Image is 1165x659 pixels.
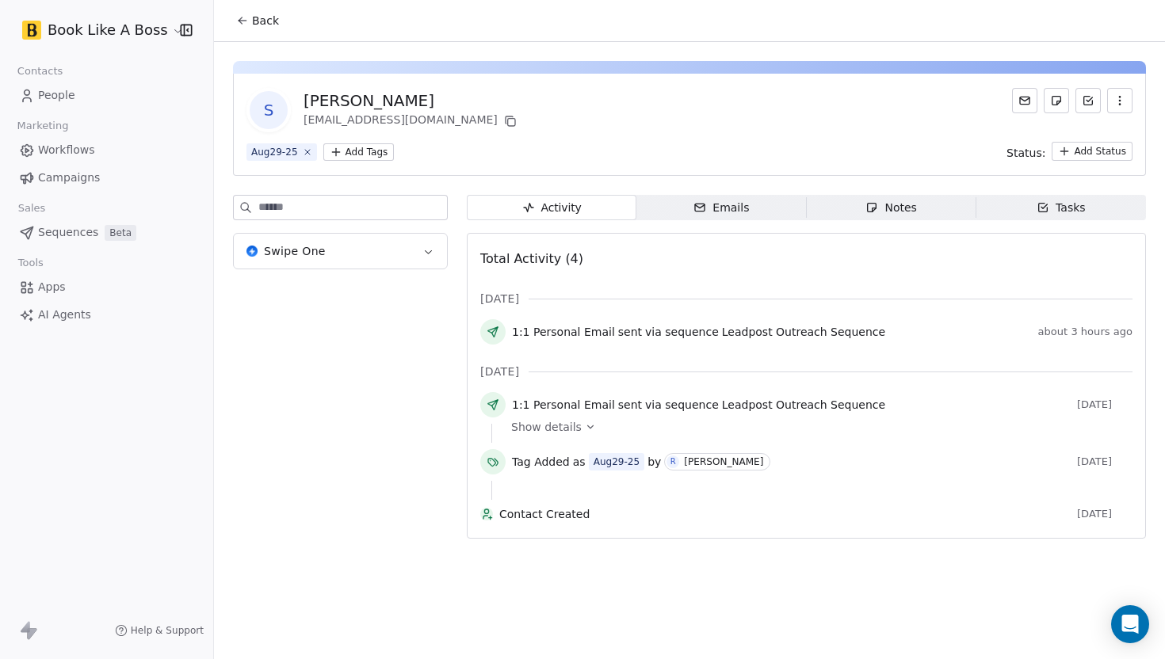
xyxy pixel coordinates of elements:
[13,219,201,246] a: SequencesBeta
[13,165,201,191] a: Campaigns
[11,251,50,275] span: Tools
[227,6,288,35] button: Back
[1077,455,1133,468] span: [DATE]
[647,454,661,470] span: by
[38,307,91,323] span: AI Agents
[670,455,676,468] div: R
[1037,200,1086,216] div: Tasks
[512,324,615,340] span: 1:1 Personal Email
[13,82,201,109] a: People
[251,145,298,159] div: Aug29-25
[264,243,326,259] span: Swipe One
[10,59,70,83] span: Contacts
[511,419,582,435] span: Show details
[48,20,168,40] span: Book Like A Boss
[573,454,586,470] span: as
[250,91,288,129] span: S
[234,234,447,269] button: Swipe OneSwipe One
[618,397,642,413] span: sent
[1077,398,1133,411] span: [DATE]
[480,291,519,307] span: [DATE]
[684,456,763,467] div: [PERSON_NAME]
[38,170,100,186] span: Campaigns
[115,624,204,637] a: Help & Support
[323,143,395,161] button: Add Tags
[38,142,95,158] span: Workflows
[246,246,258,257] img: Swipe One
[1111,605,1149,643] div: Open Intercom Messenger
[105,225,136,241] span: Beta
[865,200,916,216] div: Notes
[480,251,583,266] span: Total Activity (4)
[645,397,719,413] span: via sequence
[511,419,1121,435] a: Show details
[10,114,75,138] span: Marketing
[618,324,642,340] span: sent
[645,324,719,340] span: via sequence
[11,196,52,220] span: Sales
[38,224,98,241] span: Sequences
[131,624,204,637] span: Help & Support
[19,17,169,44] button: Book Like A Boss
[722,397,885,413] span: Leadpost Outreach Sequence
[512,397,615,413] span: 1:1 Personal Email
[512,454,570,470] span: Tag Added
[1006,145,1045,161] span: Status:
[13,274,201,300] a: Apps
[13,137,201,163] a: Workflows
[304,90,520,112] div: [PERSON_NAME]
[38,87,75,104] span: People
[1038,326,1133,338] span: about 3 hours ago
[693,200,749,216] div: Emails
[13,302,201,328] a: AI Agents
[1052,142,1133,161] button: Add Status
[304,112,520,131] div: [EMAIL_ADDRESS][DOMAIN_NAME]
[1077,508,1133,520] span: [DATE]
[38,279,66,295] span: Apps
[594,455,640,469] div: Aug29-25
[252,13,279,29] span: Back
[480,364,519,379] span: [DATE]
[22,21,41,40] img: in-Profile_black_on_yellow.jpg
[722,324,885,340] span: Leadpost Outreach Sequence
[499,506,1071,522] span: Contact Created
